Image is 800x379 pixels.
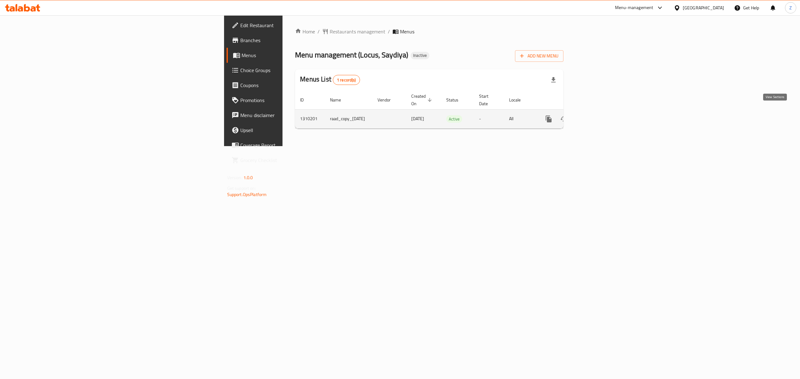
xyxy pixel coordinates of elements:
[541,111,556,126] button: more
[411,115,424,123] span: [DATE]
[227,153,358,168] a: Grocery Checklist
[411,53,429,58] span: Inactive
[330,96,349,104] span: Name
[520,52,558,60] span: Add New Menu
[446,115,462,123] div: Active
[330,28,385,35] span: Restaurants management
[227,18,358,33] a: Edit Restaurant
[377,96,399,104] span: Vendor
[295,28,563,35] nav: breadcrumb
[227,108,358,123] a: Menu disclaimer
[240,126,353,134] span: Upsell
[333,75,360,85] div: Total records count
[227,184,256,192] span: Get support on:
[227,190,267,199] a: Support.OpsPlatform
[683,4,724,11] div: [GEOGRAPHIC_DATA]
[504,109,536,128] td: All
[400,28,414,35] span: Menus
[240,156,353,164] span: Grocery Checklist
[474,109,504,128] td: -
[333,77,360,83] span: 1 record(s)
[227,93,358,108] a: Promotions
[446,96,467,104] span: Status
[556,111,571,126] button: Change Status
[300,96,312,104] span: ID
[411,52,429,59] div: Inactive
[227,174,242,182] span: Version:
[615,4,653,12] div: Menu-management
[227,78,358,93] a: Coupons
[240,81,353,89] span: Coupons
[227,48,358,63] a: Menus
[300,75,360,85] h2: Menus List
[227,63,358,78] a: Choice Groups
[546,72,561,87] div: Export file
[240,111,353,119] span: Menu disclaimer
[479,92,497,107] span: Start Date
[411,92,434,107] span: Created On
[242,52,353,59] span: Menus
[227,33,358,48] a: Branches
[240,22,353,29] span: Edit Restaurant
[446,116,462,123] span: Active
[240,37,353,44] span: Branches
[515,50,563,62] button: Add New Menu
[509,96,529,104] span: Locale
[789,4,792,11] span: Z
[240,141,353,149] span: Coverage Report
[240,96,353,104] span: Promotions
[227,138,358,153] a: Coverage Report
[227,123,358,138] a: Upsell
[243,174,253,182] span: 1.0.0
[388,28,390,35] li: /
[536,91,606,110] th: Actions
[295,91,606,129] table: enhanced table
[240,66,353,74] span: Choice Groups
